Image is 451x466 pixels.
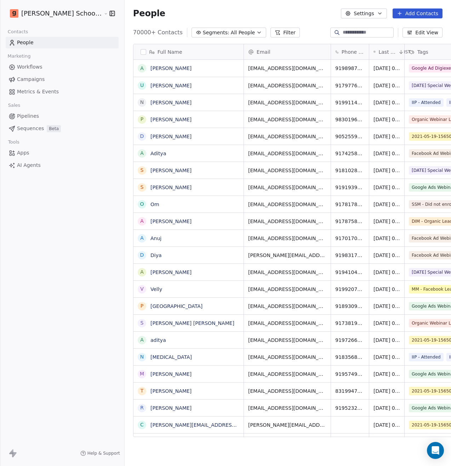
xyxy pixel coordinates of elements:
[140,217,144,225] div: A
[341,8,387,18] button: Settings
[248,252,326,259] span: [PERSON_NAME][EMAIL_ADDRESS][DOMAIN_NAME]
[150,422,319,428] a: [PERSON_NAME][EMAIL_ADDRESS][PERSON_NAME][DOMAIN_NAME]
[17,88,59,95] span: Metrics & Events
[403,28,443,37] button: Edit View
[140,251,144,259] div: D
[373,116,400,123] span: [DATE] 03:01 PM
[231,29,255,36] span: All People
[248,320,326,327] span: [EMAIL_ADDRESS][DOMAIN_NAME]
[140,82,144,89] div: U
[140,319,143,327] div: S
[335,82,365,89] span: 917977663933
[203,29,229,36] span: Segments:
[150,168,192,173] a: [PERSON_NAME]
[335,201,365,208] span: 917817809138
[5,137,22,147] span: Tools
[373,82,400,89] span: [DATE] 03:02 PM
[248,99,326,106] span: [EMAIL_ADDRESS][DOMAIN_NAME]
[5,100,23,111] span: Sales
[150,185,192,190] a: [PERSON_NAME]
[248,388,326,395] span: [EMAIL_ADDRESS][DOMAIN_NAME]
[335,235,365,242] span: 917017036311
[257,48,270,56] span: Email
[150,388,192,394] a: [PERSON_NAME]
[140,336,144,344] div: a
[248,133,326,140] span: [EMAIL_ADDRESS][DOMAIN_NAME]
[373,235,400,242] span: [DATE] 03:00 PM
[244,44,331,59] div: Email
[140,404,144,412] div: r
[17,162,41,169] span: AI Agents
[6,74,119,85] a: Campaigns
[150,354,192,360] a: [MEDICAL_DATA]
[5,51,34,62] span: Marketing
[6,110,119,122] a: Pipelines
[373,354,400,361] span: [DATE] 02:59 PM
[21,9,102,18] span: [PERSON_NAME] School of Finance LLP
[140,353,144,361] div: N
[369,44,404,59] div: Last Activity DateIST
[373,201,400,208] span: [DATE] 03:00 PM
[150,83,192,88] a: [PERSON_NAME]
[150,371,192,377] a: [PERSON_NAME]
[342,48,365,56] span: Phone Number
[17,39,34,46] span: People
[133,44,244,59] div: Full Name
[47,125,61,132] span: Beta
[373,371,400,378] span: [DATE] 02:59 PM
[150,252,162,258] a: Diya
[373,421,400,429] span: [DATE] 02:58 PM
[335,337,365,344] span: 919726644343
[335,150,365,157] span: 917425806536
[140,268,144,276] div: A
[80,450,120,456] a: Help & Support
[335,99,365,106] span: 919911443338
[248,303,326,310] span: [EMAIL_ADDRESS][DOMAIN_NAME]
[140,167,143,174] div: S
[331,44,369,59] div: Phone Number
[17,112,39,120] span: Pipelines
[140,150,144,157] div: A
[150,100,192,105] a: [PERSON_NAME]
[150,202,159,207] a: Om
[140,421,144,429] div: c
[248,218,326,225] span: [EMAIL_ADDRESS][DOMAIN_NAME]
[17,125,44,132] span: Sequences
[335,133,365,140] span: 9052559000
[10,9,18,18] img: Goela%20School%20Logos%20(4).png
[150,235,161,241] a: Anuj
[373,388,400,395] span: [DATE] 02:59 PM
[373,99,400,106] span: [DATE] 03:02 PM
[6,159,119,171] a: AI Agents
[335,252,365,259] span: 919831789480
[335,320,365,327] span: 917381988061
[248,371,326,378] span: [EMAIL_ADDRESS][DOMAIN_NAME]
[373,133,400,140] span: [DATE] 03:01 PM
[373,150,400,157] span: [DATE] 03:01 PM
[248,82,326,89] span: [EMAIL_ADDRESS][DOMAIN_NAME]
[373,65,400,72] span: [DATE] 03:02 PM
[248,404,326,412] span: [EMAIL_ADDRESS][DOMAIN_NAME]
[6,147,119,159] a: Apps
[140,285,144,293] div: V
[133,28,183,37] span: 70000+ Contacts
[150,65,192,71] a: [PERSON_NAME]
[248,269,326,276] span: [EMAIL_ADDRESS][DOMAIN_NAME]
[150,117,192,122] a: [PERSON_NAME]
[335,269,365,276] span: 919410497232
[150,151,166,156] a: Aditya
[378,48,396,56] span: Last Activity Date
[140,65,144,72] div: A
[150,303,202,309] a: [GEOGRAPHIC_DATA]
[140,370,144,378] div: m
[270,28,300,37] button: Filter
[150,320,234,326] a: [PERSON_NAME] [PERSON_NAME]
[373,167,400,174] span: [DATE] 03:00 PM
[335,371,365,378] span: 919574935611
[150,269,192,275] a: [PERSON_NAME]
[373,404,400,412] span: [DATE] 02:59 PM
[158,48,182,56] span: Full Name
[248,286,326,293] span: [EMAIL_ADDRESS][DOMAIN_NAME]
[248,337,326,344] span: [EMAIL_ADDRESS][DOMAIN_NAME]
[141,116,143,123] div: P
